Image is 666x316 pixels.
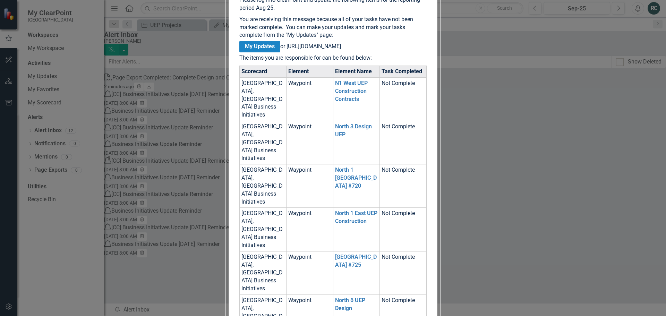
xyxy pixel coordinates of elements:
p: The items you are responsible for can be found below: [239,54,427,62]
a: My Updates [239,41,280,52]
td: Waypoint [286,77,333,121]
td: Not Complete [380,77,427,121]
th: Element Name [333,66,380,77]
p: You are receiving this message because all of your tasks have not been marked complete. You can m... [239,16,427,40]
td: Not Complete [380,121,427,164]
td: [GEOGRAPHIC_DATA], [GEOGRAPHIC_DATA] Business Initiatives [240,208,287,251]
td: [GEOGRAPHIC_DATA], [GEOGRAPHIC_DATA] Business Initiatives [240,121,287,164]
p: or [URL][DOMAIN_NAME] [239,43,427,51]
a: N1 West UEP Construction Contracts [335,80,368,102]
a: North 3 Design UEP [335,123,372,138]
td: [GEOGRAPHIC_DATA], [GEOGRAPHIC_DATA] Business Initiatives [240,164,287,208]
td: Waypoint [286,121,333,164]
td: Waypoint [286,251,333,294]
a: North 1 East UEP Construction [335,210,377,224]
td: Waypoint [286,164,333,208]
td: Not Complete [380,164,427,208]
th: Element [286,66,333,77]
td: Not Complete [380,208,427,251]
td: Waypoint [286,208,333,251]
th: Scorecard [240,66,287,77]
td: [GEOGRAPHIC_DATA], [GEOGRAPHIC_DATA] Business Initiatives [240,77,287,121]
td: [GEOGRAPHIC_DATA], [GEOGRAPHIC_DATA] Business Initiatives [240,251,287,294]
a: [GEOGRAPHIC_DATA] #725 [335,254,377,268]
th: Task Completed [380,66,427,77]
td: Not Complete [380,251,427,294]
a: North 1 [GEOGRAPHIC_DATA] #720 [335,166,377,189]
a: North 6 UEP Design [335,297,365,311]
